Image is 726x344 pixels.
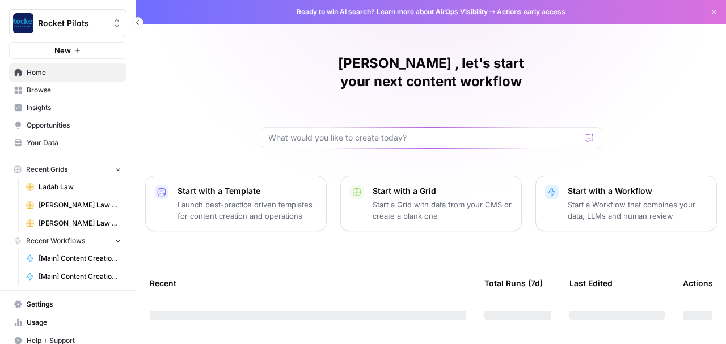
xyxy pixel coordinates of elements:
[150,267,466,299] div: Recent
[497,7,565,17] span: Actions early access
[21,249,126,267] a: [Main] Content Creation Brief
[21,178,126,196] a: Ladah Law
[27,120,121,130] span: Opportunities
[27,138,121,148] span: Your Data
[484,267,543,299] div: Total Runs (7d)
[26,164,67,175] span: Recent Grids
[9,161,126,178] button: Recent Grids
[27,67,121,78] span: Home
[268,132,580,143] input: What would you like to create today?
[39,271,121,282] span: [Main] Content Creation Article
[568,185,707,197] p: Start with a Workflow
[38,18,107,29] span: Rocket Pilots
[569,267,613,299] div: Last Edited
[39,182,121,192] span: Ladah Law
[13,13,33,33] img: Rocket Pilots Logo
[9,42,126,59] button: New
[568,199,707,222] p: Start a Workflow that combines your data, LLMs and human review
[39,218,121,228] span: [PERSON_NAME] Law Firm (Copy)
[9,232,126,249] button: Recent Workflows
[9,9,126,37] button: Workspace: Rocket Pilots
[27,299,121,309] span: Settings
[145,176,327,231] button: Start with a TemplateLaunch best-practice driven templates for content creation and operations
[26,236,85,246] span: Recent Workflows
[683,267,713,299] div: Actions
[9,63,126,82] a: Home
[54,45,71,56] span: New
[21,214,126,232] a: [PERSON_NAME] Law Firm (Copy)
[535,176,717,231] button: Start with a WorkflowStart a Workflow that combines your data, LLMs and human review
[178,185,317,197] p: Start with a Template
[9,116,126,134] a: Opportunities
[27,85,121,95] span: Browse
[377,7,414,16] a: Learn more
[27,103,121,113] span: Insights
[373,199,512,222] p: Start a Grid with data from your CMS or create a blank one
[340,176,522,231] button: Start with a GridStart a Grid with data from your CMS or create a blank one
[297,7,488,17] span: Ready to win AI search? about AirOps Visibility
[39,200,121,210] span: [PERSON_NAME] Law Firm
[9,295,126,313] a: Settings
[9,99,126,117] a: Insights
[373,185,512,197] p: Start with a Grid
[21,196,126,214] a: [PERSON_NAME] Law Firm
[261,54,601,91] h1: [PERSON_NAME] , let's start your next content workflow
[39,253,121,264] span: [Main] Content Creation Brief
[178,199,317,222] p: Launch best-practice driven templates for content creation and operations
[9,81,126,99] a: Browse
[9,134,126,152] a: Your Data
[21,267,126,286] a: [Main] Content Creation Article
[27,317,121,328] span: Usage
[9,313,126,332] a: Usage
